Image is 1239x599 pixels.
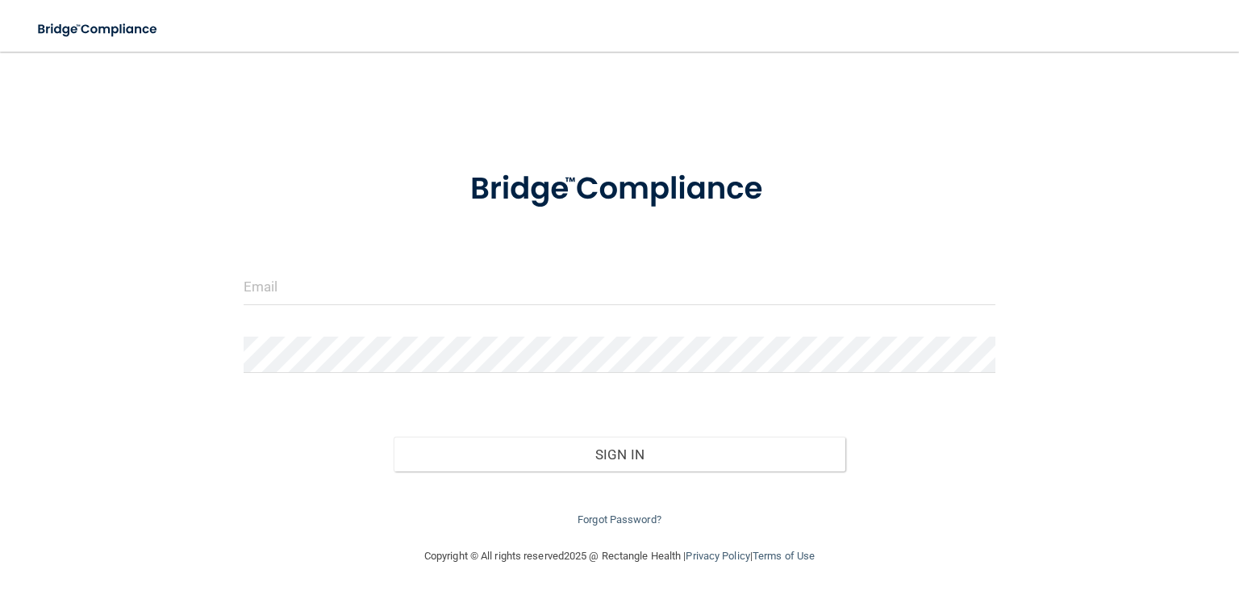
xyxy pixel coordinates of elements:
div: Copyright © All rights reserved 2025 @ Rectangle Health | | [325,530,914,582]
input: Email [244,269,995,305]
img: bridge_compliance_login_screen.278c3ca4.svg [438,149,802,230]
a: Terms of Use [753,550,815,562]
img: bridge_compliance_login_screen.278c3ca4.svg [24,13,173,46]
a: Forgot Password? [578,513,661,526]
button: Sign In [394,437,845,472]
a: Privacy Policy [686,550,749,562]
